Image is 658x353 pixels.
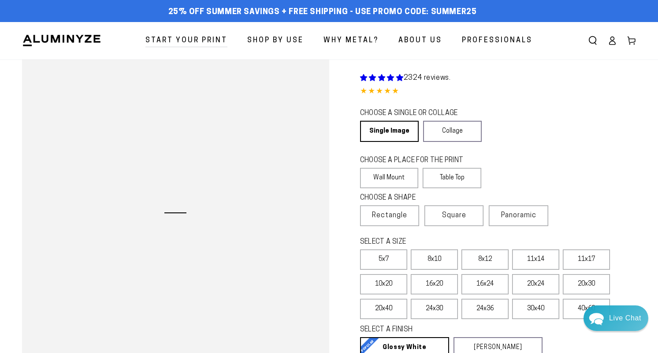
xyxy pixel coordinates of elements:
span: Square [442,210,466,221]
label: 11x17 [563,249,610,270]
label: 5x7 [360,249,407,270]
div: Chat widget toggle [584,305,648,331]
label: 20x40 [360,299,407,319]
a: Single Image [360,121,419,142]
span: Start Your Print [145,34,227,47]
span: 25% off Summer Savings + Free Shipping - Use Promo Code: SUMMER25 [168,7,477,17]
summary: Search our site [583,31,602,50]
label: 24x36 [461,299,509,319]
label: 16x20 [411,274,458,294]
label: 11x14 [512,249,559,270]
label: 20x30 [563,274,610,294]
span: Shop By Use [247,34,304,47]
span: About Us [398,34,442,47]
span: Rectangle [372,210,407,221]
label: 30x40 [512,299,559,319]
a: Why Metal? [317,29,385,52]
div: 4.85 out of 5.0 stars [360,85,636,98]
legend: CHOOSE A PLACE FOR THE PRINT [360,156,473,166]
legend: CHOOSE A SHAPE [360,193,475,203]
label: 40x60 [563,299,610,319]
label: 8x10 [411,249,458,270]
a: Collage [423,121,482,142]
label: 16x24 [461,274,509,294]
legend: SELECT A SIZE [360,237,522,247]
span: Why Metal? [323,34,379,47]
span: Panoramic [501,212,536,219]
label: 24x30 [411,299,458,319]
a: Professionals [455,29,539,52]
span: Professionals [462,34,532,47]
a: Start Your Print [139,29,234,52]
legend: CHOOSE A SINGLE OR COLLAGE [360,108,474,119]
label: 10x20 [360,274,407,294]
label: 8x12 [461,249,509,270]
a: Shop By Use [241,29,310,52]
a: About Us [392,29,449,52]
label: Wall Mount [360,168,419,188]
label: 20x24 [512,274,559,294]
img: Aluminyze [22,34,101,47]
div: Contact Us Directly [609,305,641,331]
legend: SELECT A FINISH [360,325,522,335]
label: Table Top [423,168,481,188]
